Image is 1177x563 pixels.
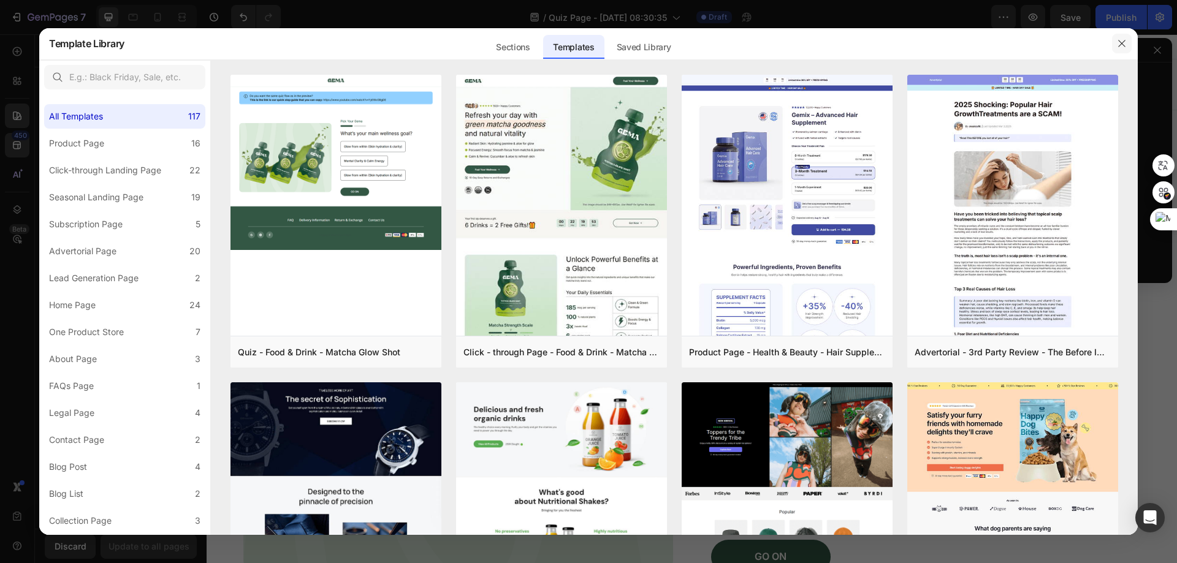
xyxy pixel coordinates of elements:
[548,516,580,529] div: Rich Text Editor. Editing area: main
[49,459,87,474] div: Blog Post
[191,136,200,151] div: 16
[505,431,780,476] button: <p>Glow from within (Skin hydration &amp; clarity)</p>
[82,107,545,123] p: Do you want the same quiz flow as in the preview?
[519,325,766,341] p: Glow from within (Skin hydration & clarity)
[37,216,467,538] img: gempages_432750572815254551-d5eb43e8-1e62-4f02-bad7-b54f17521d78.png
[463,345,660,360] div: Click - through Page - Food & Drink - Matcha Glow Shot
[49,513,112,528] div: Collection Page
[189,298,200,312] div: 24
[49,217,123,232] div: Subscription Page
[49,352,97,366] div: About Page
[607,35,681,59] div: Saved Library
[49,136,104,151] div: Product Page
[82,125,423,138] strong: This is the link to our quick [PERSON_NAME] that you can copy:
[49,244,116,259] div: Advertorial Page
[44,65,205,89] input: E.g.: Black Friday, Sale, etc.
[195,271,200,285] div: 2
[189,163,200,178] div: 22
[49,163,161,178] div: Click-through Landing Page
[505,263,934,291] h2: What’s your main wellness goal?
[196,217,200,232] div: 5
[915,345,1111,360] div: Advertorial - 3rd Party Review - The Before Image - Hair Supplement
[49,271,139,285] div: Lead Generation Page
[197,379,200,393] div: 1
[82,123,545,140] p: [URL][DOMAIN_NAME]
[505,505,624,540] button: <p>GO ON</p>
[519,385,691,401] p: Mental Clarity & Calm Energy
[195,352,200,366] div: 3
[49,486,83,501] div: Blog List
[506,216,933,232] p: Pick Your [PERSON_NAME]
[49,109,103,124] div: All Templates
[49,298,96,312] div: Home Page
[548,516,580,529] p: GO ON
[505,311,780,356] button: <p>Glow from within (Skin hydration &amp; clarity)</p>
[189,244,200,259] div: 20
[49,406,94,420] div: Legal Page
[230,75,441,250] img: quiz-1.png
[195,433,200,447] div: 2
[1135,503,1165,532] div: Open Intercom Messenger
[195,486,200,501] div: 2
[505,371,706,416] button: <p>Mental Clarity &amp; Calm Energy</p>
[238,345,400,360] div: Quiz - Food & Drink - Matcha Glow Shot
[519,445,766,461] p: Glow from within (Skin hydration & clarity)
[195,406,200,420] div: 4
[195,513,200,528] div: 3
[196,325,200,339] div: 7
[49,433,104,447] div: Contact Page
[505,241,611,248] img: gempages_432750572815254551-9e90c858-8e43-4067-892b-19f844d277c5.png
[486,35,539,59] div: Sections
[191,190,200,205] div: 19
[689,345,885,360] div: Product Page - Health & Beauty - Hair Supplement
[543,35,604,59] div: Templates
[451,32,520,66] img: gempages_432750572815254551-2d0d734f-5405-4c8a-8614-38ad4ae4ff69.png
[188,109,200,124] div: 117
[49,190,143,205] div: Seasonal Landing Page
[49,28,124,59] h2: Template Library
[49,379,94,393] div: FAQs Page
[195,459,200,474] div: 4
[49,325,124,339] div: One Product Store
